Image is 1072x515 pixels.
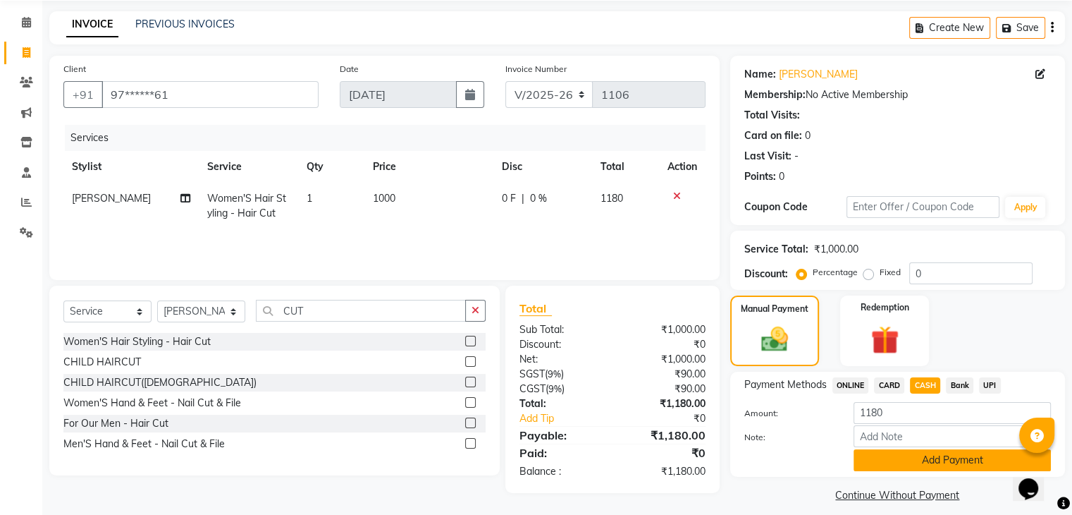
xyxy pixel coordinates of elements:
div: ₹0 [612,444,716,461]
span: 1000 [373,192,395,205]
div: Service Total: [744,242,808,257]
div: ₹1,180.00 [612,427,716,444]
div: ₹1,000.00 [612,322,716,337]
span: ONLINE [832,377,869,394]
div: Total: [509,396,612,411]
img: _gift.svg [862,322,908,358]
th: Disc [493,151,592,183]
input: Amount [854,402,1051,424]
div: 0 [779,169,784,184]
img: _cash.svg [753,324,796,355]
span: 9% [548,383,562,394]
a: PREVIOUS INVOICES [135,18,235,30]
input: Enter Offer / Coupon Code [846,196,1000,218]
label: Client [63,63,86,75]
span: Women'S Hair Styling - Hair Cut [207,192,286,219]
input: Search or Scan [256,300,466,322]
div: Net: [509,352,612,367]
label: Manual Payment [741,303,808,315]
button: Create New [909,17,990,39]
div: Coupon Code [744,200,846,214]
div: Card on file: [744,128,802,143]
div: - [794,149,799,164]
div: Payable: [509,427,612,444]
button: Save [996,17,1045,39]
div: Last Visit: [744,149,791,164]
div: ₹0 [612,337,716,352]
span: CASH [910,377,940,394]
div: ₹0 [629,411,715,426]
input: Search by Name/Mobile/Email/Code [101,81,319,108]
span: 0 % [530,191,547,206]
div: Discount: [509,337,612,352]
span: 1 [307,192,312,205]
a: Continue Without Payment [733,488,1062,503]
div: Services [65,125,716,151]
label: Note: [734,431,843,444]
iframe: chat widget [1013,459,1058,501]
button: +91 [63,81,103,108]
label: Amount: [734,407,843,420]
div: ₹1,180.00 [612,396,716,411]
button: Apply [1005,197,1045,218]
button: Add Payment [854,449,1051,471]
label: Percentage [813,266,858,279]
th: Total [592,151,659,183]
div: Balance : [509,464,612,479]
span: 0 F [502,191,516,206]
th: Service [199,151,298,183]
div: Sub Total: [509,322,612,337]
div: Discount: [744,267,788,281]
a: [PERSON_NAME] [779,67,858,82]
div: ( ) [509,382,612,396]
th: Action [659,151,706,183]
div: ₹90.00 [612,367,716,382]
a: INVOICE [66,12,118,37]
div: Women'S Hair Styling - Hair Cut [63,334,211,349]
div: CHILD HAIRCUT [63,355,141,370]
div: Paid: [509,444,612,461]
div: ₹90.00 [612,382,716,396]
span: 1180 [600,192,623,205]
div: ₹1,000.00 [612,352,716,367]
th: Price [364,151,493,183]
div: ₹1,180.00 [612,464,716,479]
span: CGST [519,382,546,395]
div: ₹1,000.00 [814,242,858,257]
span: [PERSON_NAME] [72,192,151,205]
div: Total Visits: [744,108,800,123]
span: Bank [946,377,973,394]
a: Add Tip [509,411,629,426]
th: Qty [298,151,364,183]
span: SGST [519,368,545,380]
th: Stylist [63,151,199,183]
label: Date [340,63,359,75]
label: Invoice Number [505,63,567,75]
span: | [522,191,524,206]
div: For Our Men - Hair Cut [63,416,168,431]
div: CHILD HAIRCUT([DEMOGRAPHIC_DATA]) [63,375,257,390]
label: Redemption [861,301,909,314]
input: Add Note [854,425,1051,447]
span: Payment Methods [744,377,827,392]
span: Total [519,301,552,316]
span: UPI [979,377,1001,394]
div: Points: [744,169,776,184]
div: Name: [744,67,776,82]
div: No Active Membership [744,87,1051,102]
div: Membership: [744,87,806,102]
label: Fixed [880,266,901,279]
div: ( ) [509,367,612,382]
span: CARD [874,377,904,394]
span: 9% [548,368,561,380]
div: Women'S Hand & Feet - Nail Cut & File [63,396,241,411]
div: 0 [805,128,811,143]
div: Men'S Hand & Feet - Nail Cut & File [63,437,225,452]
